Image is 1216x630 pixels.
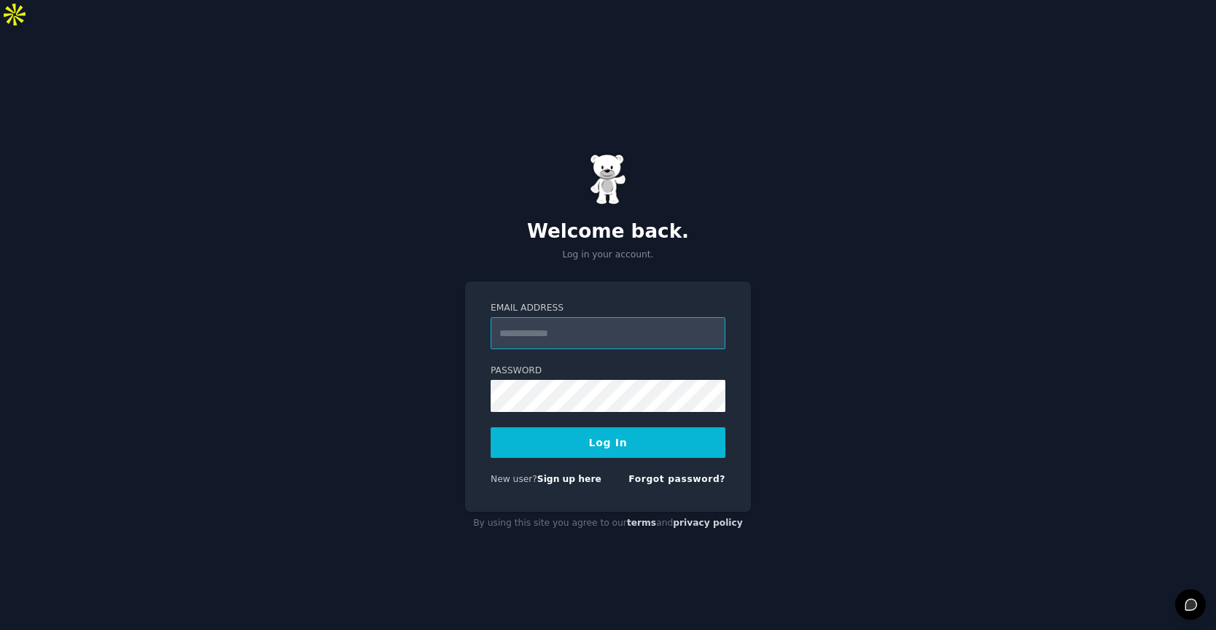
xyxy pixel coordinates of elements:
[537,474,601,484] a: Sign up here
[628,474,725,484] a: Forgot password?
[465,512,751,535] div: By using this site you agree to our and
[465,220,751,244] h2: Welcome back.
[491,365,725,378] label: Password
[627,518,656,528] a: terms
[673,518,743,528] a: privacy policy
[491,427,725,458] button: Log In
[491,474,537,484] span: New user?
[491,302,725,315] label: Email Address
[465,249,751,262] p: Log in your account.
[590,154,626,205] img: Gummy Bear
